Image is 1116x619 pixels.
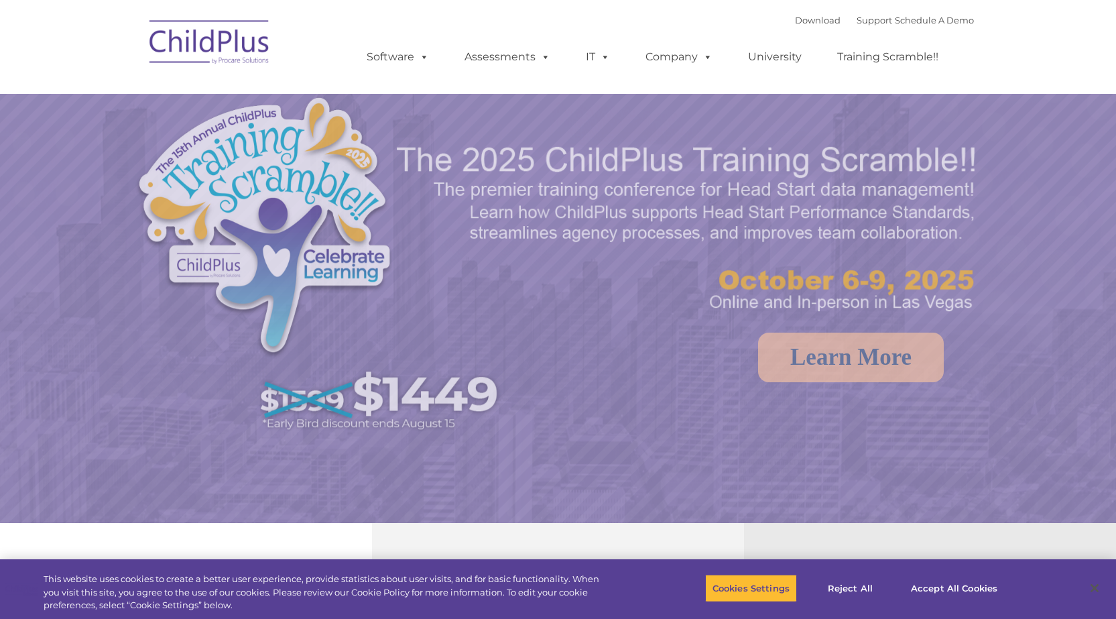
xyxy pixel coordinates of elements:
div: This website uses cookies to create a better user experience, provide statistics about user visit... [44,573,614,612]
button: Cookies Settings [705,574,797,602]
a: Learn More [758,333,944,382]
a: University [735,44,815,70]
button: Accept All Cookies [904,574,1005,602]
a: Software [353,44,442,70]
a: IT [572,44,623,70]
a: Training Scramble!! [824,44,952,70]
font: | [795,15,974,25]
a: Support [857,15,892,25]
a: Assessments [451,44,564,70]
img: ChildPlus by Procare Solutions [143,11,277,78]
a: Company [632,44,726,70]
a: Download [795,15,841,25]
button: Close [1080,573,1109,603]
a: Schedule A Demo [895,15,974,25]
button: Reject All [808,574,892,602]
